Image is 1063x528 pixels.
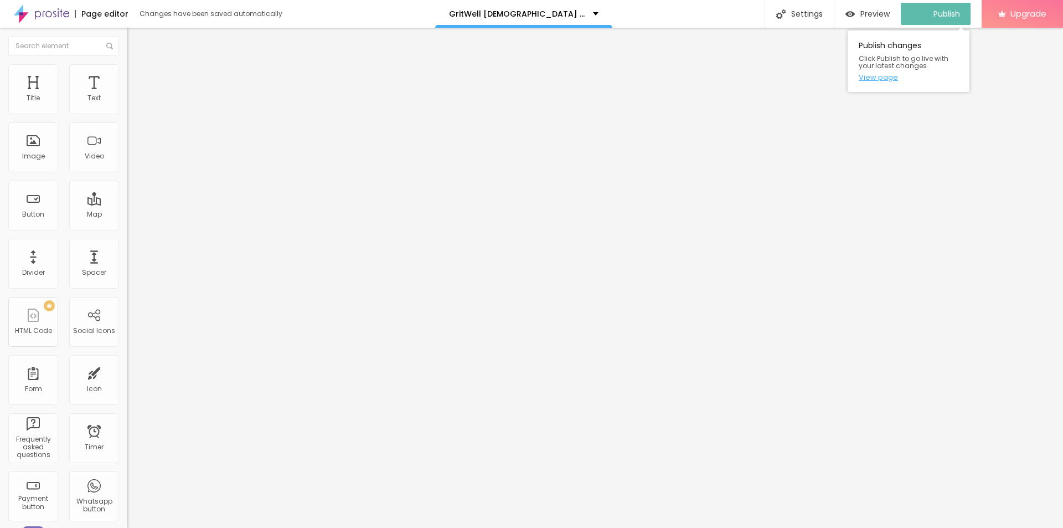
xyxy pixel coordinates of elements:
[11,495,55,511] div: Payment button
[82,269,106,276] div: Spacer
[22,152,45,160] div: Image
[8,36,119,56] input: Search element
[140,11,282,17] div: Changes have been saved automatically
[776,9,786,19] img: Icone
[73,327,115,335] div: Social Icons
[127,28,1063,528] iframe: Editor
[27,94,40,102] div: Title
[859,55,958,69] span: Click Publish to go live with your latest changes.
[87,211,102,218] div: Map
[22,211,44,218] div: Button
[25,385,42,393] div: Form
[11,435,55,459] div: Frequently asked questions
[1010,9,1046,18] span: Upgrade
[87,385,102,393] div: Icon
[85,443,104,451] div: Timer
[75,10,128,18] div: Page editor
[860,9,890,18] span: Preview
[85,152,104,160] div: Video
[933,9,960,18] span: Publish
[848,30,969,92] div: Publish changes
[15,327,52,335] div: HTML Code
[106,43,113,49] img: Icone
[87,94,101,102] div: Text
[845,9,855,19] img: view-1.svg
[72,498,116,514] div: Whatsapp button
[901,3,971,25] button: Publish
[449,10,585,18] p: GritWell [DEMOGRAPHIC_DATA] Performance Official
[834,3,901,25] button: Preview
[859,74,958,81] a: View page
[22,269,45,276] div: Divider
